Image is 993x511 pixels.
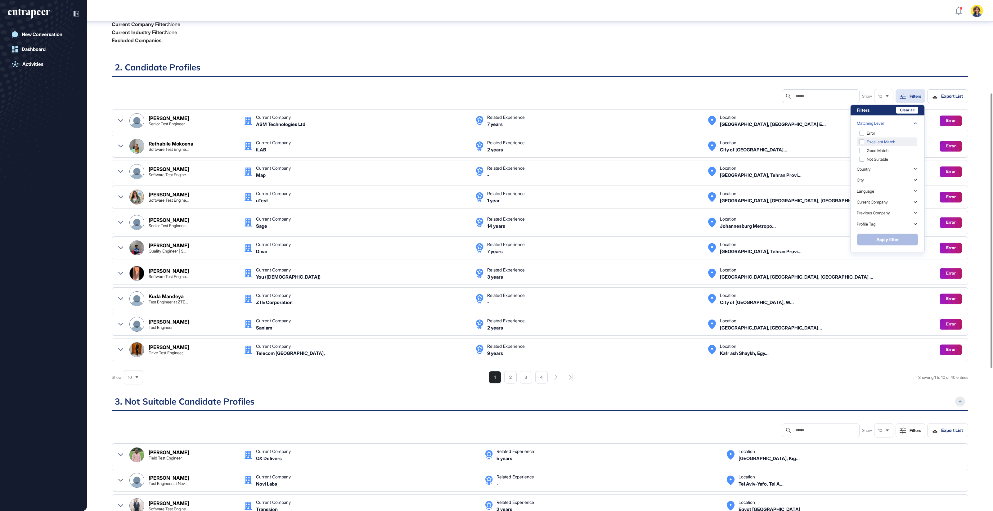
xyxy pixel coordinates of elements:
[130,215,144,230] img: Romy Conradie
[487,293,525,298] div: Related Experience
[256,293,291,298] div: Current Company
[720,217,736,221] div: Location
[256,344,291,348] div: Current Company
[256,173,266,177] div: Map
[857,222,875,226] div: Profile Tag
[256,351,325,356] div: Telecom Egypt,
[720,351,769,356] div: Kafr ash Shaykh, Egypt, Egypt,
[128,375,132,380] span: 10
[256,449,291,454] div: Current Company
[946,169,956,174] span: Error
[487,147,503,152] div: 2 years
[149,482,187,486] div: Test Engineer at Novi Labs
[946,118,956,123] span: Error
[496,482,499,486] div: -
[149,192,189,197] div: [PERSON_NAME]
[130,343,144,357] img: Hashem Abd Elsalam
[256,268,291,272] div: Current Company
[8,58,79,70] a: Activities
[112,396,968,411] h2: 3. Not Suitable Candidate Profiles
[971,5,983,17] button: user-avatar
[504,371,517,383] li: 2
[720,249,802,254] div: Tehran, Tehran Province, Iran Iran
[149,141,193,146] div: Rethabile Mokoena
[149,198,189,202] div: Software Test Engineer at uTest
[256,275,321,279] div: You (female)
[487,198,500,203] div: 1 year
[130,266,144,280] img: Reem Shalaby
[149,116,189,121] div: [PERSON_NAME]
[149,268,189,273] div: [PERSON_NAME]
[130,473,144,487] img: Avi Shavi
[112,37,163,43] strong: Excluded Companies:
[739,449,755,454] div: Location
[487,141,525,145] div: Related Experience
[130,448,144,462] img: Aimée Diane Uwineza
[720,268,736,272] div: Location
[918,373,968,381] div: Showing 1 to 10 of 40 entries
[896,424,925,437] button: Filters
[857,178,864,182] div: City
[149,475,189,480] div: [PERSON_NAME]
[149,167,189,172] div: [PERSON_NAME]
[256,191,291,196] div: Current Company
[22,32,62,37] div: New Conversation
[946,144,956,148] span: Error
[487,344,525,348] div: Related Experience
[22,61,43,67] div: Activities
[720,300,794,305] div: City of Cape Town, Western Cape, South Africa South Africa
[720,166,736,170] div: Location
[149,300,188,304] div: Test Engineer at ZTE Corporation
[149,345,189,350] div: [PERSON_NAME]
[487,249,503,254] div: 7 years
[932,94,963,99] div: Export List
[256,249,267,254] div: Divar
[496,475,534,479] div: Related Experience
[857,189,874,194] div: Language
[720,141,736,145] div: Location
[149,507,189,511] div: Software Test Engineer
[932,428,963,433] div: Export List
[256,482,277,486] div: Novi Labs
[130,241,144,255] img: Ali Sarkhosh
[256,217,291,221] div: Current Company
[487,325,503,330] div: 2 years
[8,28,79,41] a: New Conversation
[149,224,187,228] div: Senior Test Engineer at Sage,
[487,191,525,196] div: Related Experience
[896,107,918,114] button: Clear all
[130,164,144,179] img: Mohadeseh Miremadi
[910,94,921,99] div: Filters
[149,249,186,253] div: Quality Engineer | Software Test Engineer
[8,9,50,19] div: entrapeer-logo
[130,292,144,306] img: Kuda Mandeya
[927,424,968,437] button: Export List
[256,166,291,170] div: Current Company
[720,242,736,247] div: Location
[720,191,736,196] div: Location
[130,317,144,331] img: Ridah Behardien
[112,62,968,77] h2: 2. Candidate Profiles
[946,245,956,250] span: Error
[878,94,882,99] span: 10
[149,325,173,329] div: Test Engineer
[946,347,956,352] span: Error
[256,475,291,479] div: Current Company
[487,351,503,356] div: 9 years
[256,122,305,127] div: ASM Technologies Ltd
[720,224,776,228] div: Johannesburg Metropolitan Area South Africa, South Africa,
[487,115,525,119] div: Related Experience
[520,371,532,383] li: 3
[720,198,873,203] div: Cairo, Cairo, Egypt Egypt
[496,449,534,454] div: Related Experience
[256,300,293,305] div: ZTE Corporation
[487,166,525,170] div: Related Experience
[149,217,189,222] div: [PERSON_NAME]
[487,268,525,272] div: Related Experience
[112,373,122,381] span: Show
[487,217,525,221] div: Related Experience
[720,115,736,119] div: Location
[720,319,736,323] div: Location
[256,147,266,152] div: iLAB
[739,500,755,504] div: Location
